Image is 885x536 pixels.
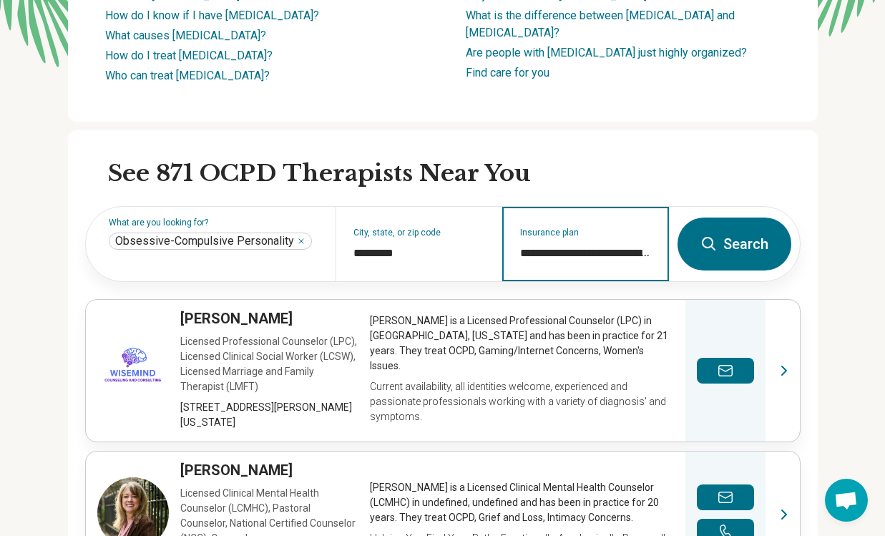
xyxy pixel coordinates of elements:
[105,49,273,62] a: How do I treat [MEDICAL_DATA]?
[697,484,754,510] button: Send a message
[678,218,791,271] button: Search
[697,358,754,384] button: Send a message
[297,237,305,245] button: Obsessive-Compulsive Personality
[105,29,266,42] a: What causes [MEDICAL_DATA]?
[108,159,801,189] h2: See 871 OCPD Therapists Near You
[109,218,318,227] label: What are you looking for?
[109,233,312,250] div: Obsessive-Compulsive Personality
[466,46,747,59] a: Are people with [MEDICAL_DATA] just highly organized?
[115,234,294,248] span: Obsessive-Compulsive Personality
[825,479,868,522] div: Open chat
[466,66,549,79] a: Find care for you
[105,9,319,22] a: How do I know if I have [MEDICAL_DATA]?
[105,69,270,82] a: Who can treat [MEDICAL_DATA]?
[466,9,735,39] a: What is the difference between [MEDICAL_DATA] and [MEDICAL_DATA]?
